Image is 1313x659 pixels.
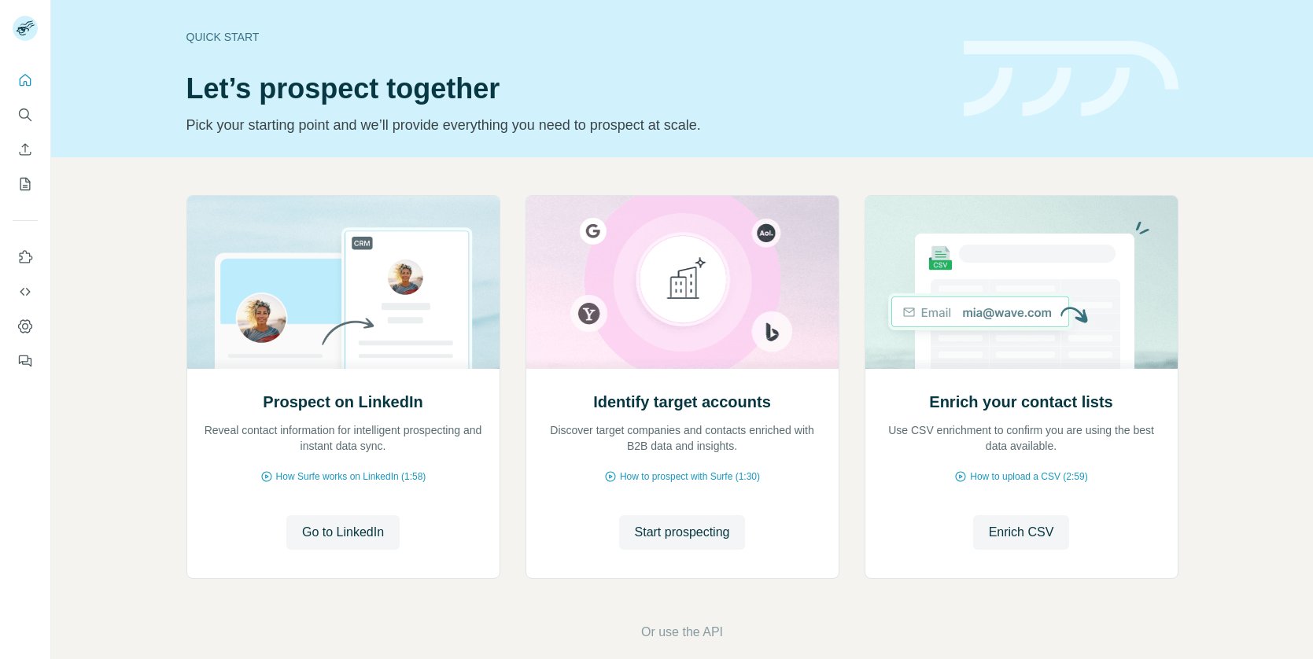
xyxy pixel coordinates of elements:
[203,422,484,454] p: Reveal contact information for intelligent prospecting and instant data sync.
[13,243,38,271] button: Use Surfe on LinkedIn
[964,41,1178,117] img: banner
[13,170,38,198] button: My lists
[929,391,1112,413] h2: Enrich your contact lists
[276,469,426,484] span: How Surfe works on LinkedIn (1:58)
[641,623,723,642] button: Or use the API
[263,391,422,413] h2: Prospect on LinkedIn
[186,29,945,45] div: Quick start
[973,515,1070,550] button: Enrich CSV
[619,515,746,550] button: Start prospecting
[593,391,771,413] h2: Identify target accounts
[635,523,730,542] span: Start prospecting
[13,66,38,94] button: Quick start
[302,523,384,542] span: Go to LinkedIn
[13,278,38,306] button: Use Surfe API
[186,196,500,369] img: Prospect on LinkedIn
[526,196,839,369] img: Identify target accounts
[620,469,760,484] span: How to prospect with Surfe (1:30)
[13,101,38,129] button: Search
[865,196,1178,369] img: Enrich your contact lists
[186,114,945,136] p: Pick your starting point and we’ll provide everything you need to prospect at scale.
[542,422,823,454] p: Discover target companies and contacts enriched with B2B data and insights.
[970,469,1087,484] span: How to upload a CSV (2:59)
[186,73,945,105] h1: Let’s prospect together
[13,135,38,164] button: Enrich CSV
[881,422,1162,454] p: Use CSV enrichment to confirm you are using the best data available.
[286,515,400,550] button: Go to LinkedIn
[989,523,1054,542] span: Enrich CSV
[13,312,38,341] button: Dashboard
[13,347,38,375] button: Feedback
